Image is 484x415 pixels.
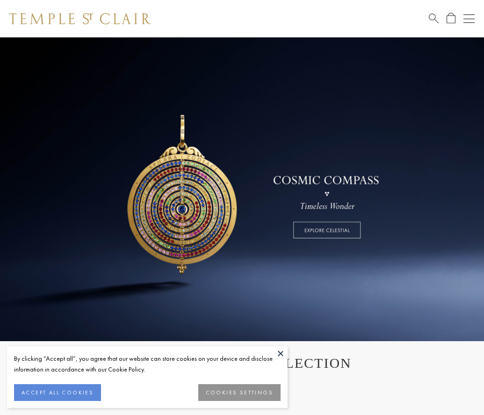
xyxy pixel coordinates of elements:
[9,13,151,24] img: Temple St. Clair
[463,13,475,24] button: Open navigation
[14,384,101,401] button: ACCEPT ALL COOKIES
[429,13,439,24] a: Search
[14,353,281,375] div: By clicking “Accept all”, you agree that our website can store cookies on your device and disclos...
[447,13,455,24] a: Open Shopping Bag
[198,384,281,401] button: COOKIES SETTINGS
